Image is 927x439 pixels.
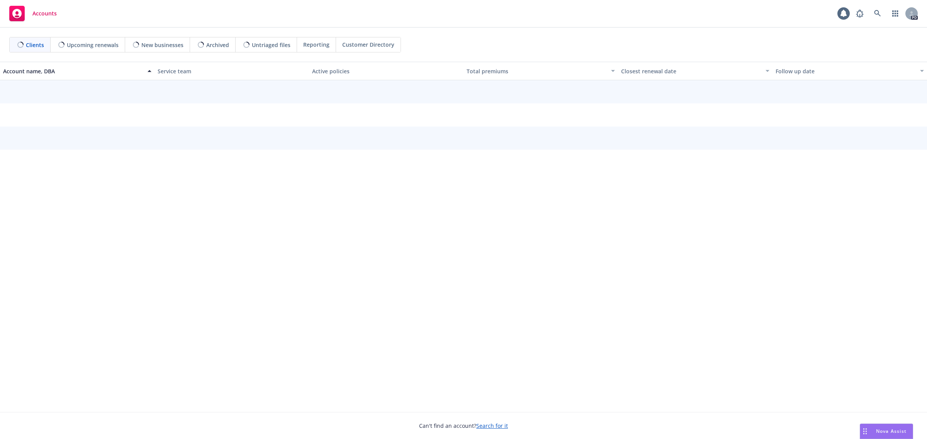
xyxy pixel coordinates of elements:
div: Account name, DBA [3,67,143,75]
span: Accounts [32,10,57,17]
div: Service team [158,67,306,75]
span: New businesses [141,41,183,49]
button: Total premiums [463,62,618,80]
a: Search for it [476,422,508,429]
a: Accounts [6,3,60,24]
button: Nova Assist [860,424,913,439]
span: Archived [206,41,229,49]
div: Closest renewal date [621,67,761,75]
div: Follow up date [776,67,915,75]
span: Upcoming renewals [67,41,119,49]
a: Report a Bug [852,6,868,21]
button: Service team [154,62,309,80]
span: Nova Assist [876,428,907,434]
a: Switch app [888,6,903,21]
div: Drag to move [860,424,870,439]
span: Can't find an account? [419,422,508,430]
span: Clients [26,41,44,49]
a: Search [870,6,885,21]
span: Untriaged files [252,41,290,49]
span: Reporting [303,41,329,49]
div: Active policies [312,67,460,75]
div: Total premiums [467,67,606,75]
button: Active policies [309,62,463,80]
button: Follow up date [772,62,927,80]
button: Closest renewal date [618,62,772,80]
span: Customer Directory [342,41,394,49]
